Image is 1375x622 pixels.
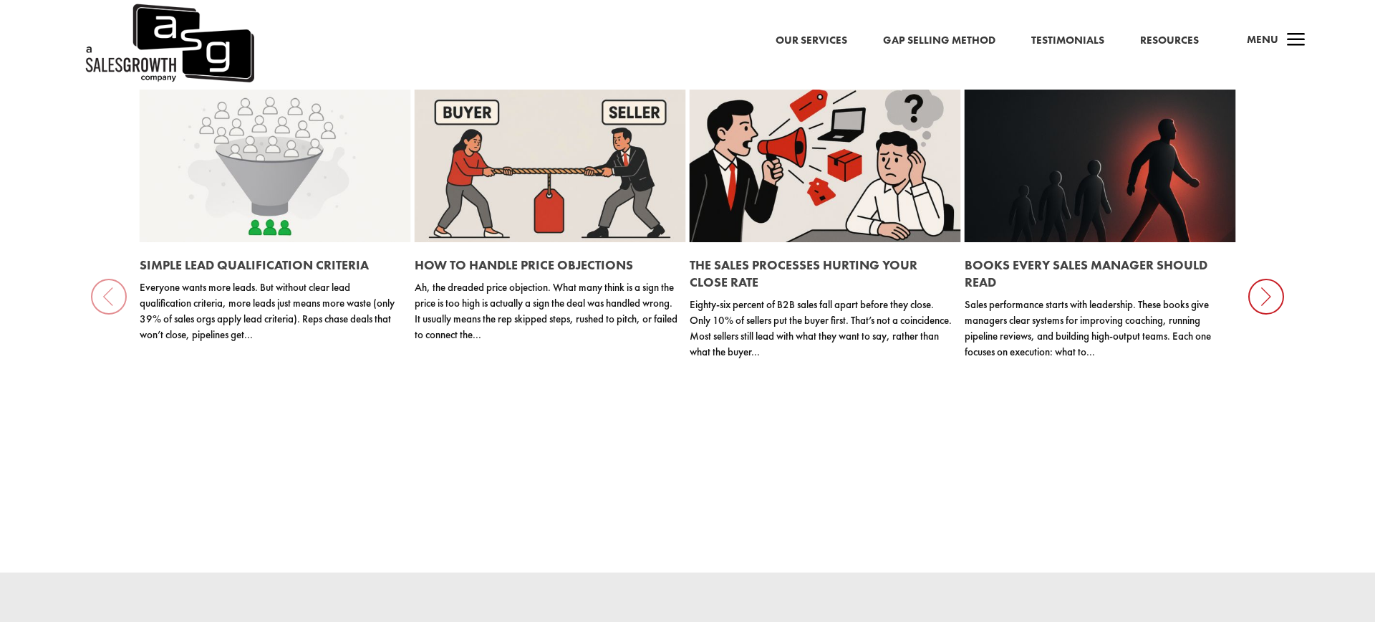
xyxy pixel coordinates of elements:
a: Gap Selling Method [883,32,995,50]
a: Books Every Sales Manager Should Read [965,257,1207,290]
a: The Sales Processes Hurting Your Close Rate [690,257,917,290]
p: Eighty-six percent of B2B sales fall apart before they close. Only 10% of sellers put the buyer f... [690,297,953,360]
a: Simple Lead Qualification Criteria [140,257,369,273]
a: Resources [1140,32,1199,50]
span: Menu [1247,32,1278,47]
a: Testimonials [1031,32,1104,50]
p: Ah, the dreaded price objection. What many think is a sign the price is too high is actually a si... [415,279,678,343]
p: Everyone wants more leads. But without clear lead qualification criteria, more leads just means m... [140,279,403,343]
a: Our Services [776,32,847,50]
a: How to Handle Price Objections [415,257,633,273]
span: a [1282,27,1311,55]
p: Sales performance starts with leadership. These books give managers clear systems for improving c... [965,297,1228,360]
